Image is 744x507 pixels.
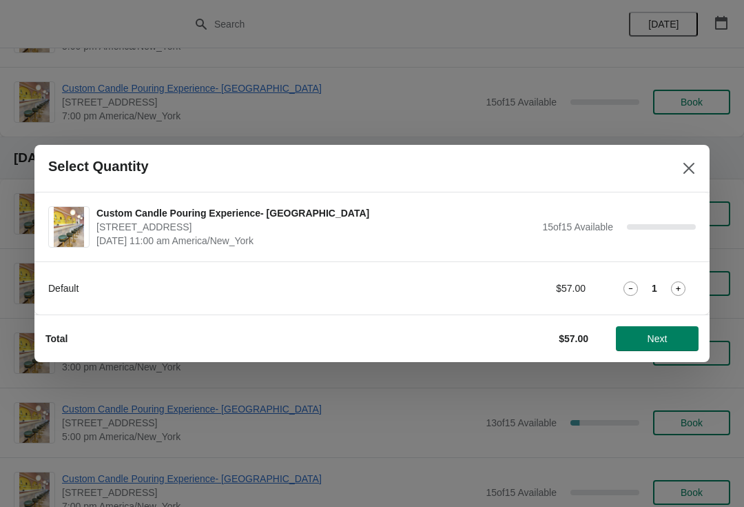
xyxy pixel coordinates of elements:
span: 15 of 15 Available [542,221,613,232]
h2: Select Quantity [48,159,149,175]
div: Default [48,281,431,295]
span: [DATE] 11:00 am America/New_York [96,234,535,248]
strong: $57.00 [559,333,588,344]
span: Custom Candle Pouring Experience- [GEOGRAPHIC_DATA] [96,206,535,220]
span: Next [648,333,668,344]
button: Next [616,326,699,351]
strong: Total [45,333,68,344]
img: Custom Candle Pouring Experience- Delray Beach | 415 East Atlantic Avenue, Delray Beach, FL, USA ... [54,207,84,247]
span: [STREET_ADDRESS] [96,220,535,234]
strong: 1 [652,281,657,295]
div: $57.00 [458,281,586,295]
button: Close [676,156,701,181]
